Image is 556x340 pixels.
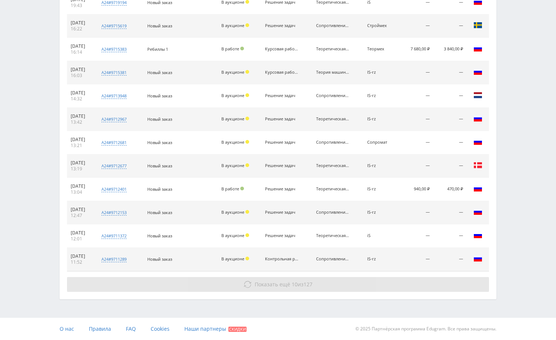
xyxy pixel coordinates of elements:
span: Новый заказ [147,93,172,99]
div: IS-rz [367,257,394,261]
div: 16:14 [71,49,91,55]
td: — [398,108,433,131]
div: [DATE] [71,253,91,259]
div: IS-rz [367,117,394,121]
img: rus.png [473,184,482,193]
td: — [433,14,467,38]
div: [DATE] [71,43,91,49]
div: [DATE] [71,67,91,73]
div: 19:43 [71,3,91,9]
div: 14:32 [71,96,91,102]
img: rus.png [473,44,482,53]
div: iS [367,233,394,238]
span: Холд [245,233,249,237]
td: — [398,201,433,224]
div: a24#9711372 [101,233,127,239]
span: из [255,281,312,288]
span: В аукционе [221,209,244,215]
div: 12:01 [71,236,91,242]
div: IS-rz [367,187,394,191]
div: Сопротивление материалов [316,257,349,261]
span: Холд [245,117,249,120]
div: Решение задач [265,117,298,121]
span: Холд [245,140,249,144]
div: Сопротивление материалов [316,140,349,145]
span: Холд [245,210,249,214]
div: a24#9715619 [101,23,127,29]
td: 470,00 ₽ [433,178,467,201]
td: — [398,131,433,154]
span: FAQ [126,325,136,332]
img: rus.png [473,137,482,146]
div: 12:47 [71,213,91,219]
div: [DATE] [71,160,91,166]
div: 11:52 [71,259,91,265]
span: В аукционе [221,163,244,168]
div: Сопротивление материалов [316,93,349,98]
div: Решение задач [265,163,298,168]
td: — [433,248,467,271]
img: rus.png [473,114,482,123]
div: Контрольная работа [265,257,298,261]
div: [DATE] [71,137,91,143]
td: — [398,248,433,271]
span: Новый заказ [147,256,172,262]
span: Подтвержден [240,187,244,190]
span: Новый заказ [147,116,172,122]
td: 940,00 ₽ [398,178,433,201]
td: — [398,154,433,178]
div: Курсовая работа [265,47,298,51]
div: Решение задач [265,23,298,28]
span: В аукционе [221,233,244,238]
td: — [398,224,433,248]
div: IS-rz [367,93,394,98]
div: a24#9715383 [101,46,127,52]
span: Холд [245,257,249,260]
span: Новый заказ [147,233,172,239]
div: [DATE] [71,113,91,119]
span: Новый заказ [147,140,172,145]
div: 16:22 [71,26,91,32]
div: 13:19 [71,166,91,172]
span: 10 [292,281,298,288]
a: Наши партнеры Скидки [184,318,247,340]
td: — [433,131,467,154]
span: Показать ещё [255,281,290,288]
div: Теория машин и механизмов [316,70,349,75]
span: Новый заказ [147,186,172,192]
div: a24#9712401 [101,186,127,192]
td: — [398,84,433,108]
div: a24#9712681 [101,140,127,146]
span: Правила [89,325,111,332]
img: swe.png [473,21,482,30]
span: В аукционе [221,69,244,75]
span: Cookies [151,325,170,332]
a: Правила [89,318,111,340]
div: 13:04 [71,189,91,195]
img: nld.png [473,91,482,100]
div: Решение задач [265,140,298,145]
span: Новый заказ [147,23,172,29]
td: — [433,224,467,248]
div: a24#9712967 [101,116,127,122]
div: a24#9712677 [101,163,127,169]
span: В работе [221,46,239,51]
div: [DATE] [71,90,91,96]
div: a24#9711289 [101,256,127,262]
div: Сопротивление материалов [316,210,349,215]
div: a24#9713948 [101,93,127,99]
div: Теоретическая механика [316,163,349,168]
a: О нас [60,318,74,340]
span: Подтвержден [240,47,244,50]
span: О нас [60,325,74,332]
div: Теоретическая механика [316,233,349,238]
div: 13:21 [71,143,91,149]
img: rus.png [473,67,482,76]
span: Новый заказ [147,163,172,169]
div: Решение задач [265,210,298,215]
div: Решение задач [265,233,298,238]
div: [DATE] [71,207,91,213]
div: Теоретическая механика [316,187,349,191]
div: IS-rz [367,70,394,75]
td: — [433,84,467,108]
